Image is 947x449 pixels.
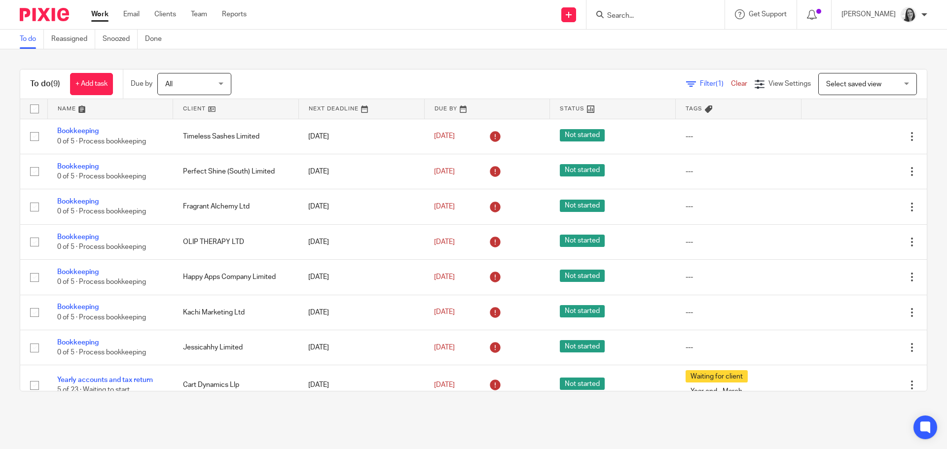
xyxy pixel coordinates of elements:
[173,119,299,154] td: Timeless Sashes Limited
[57,377,153,383] a: Yearly accounts and tax return
[173,154,299,189] td: Perfect Shine (South) Limited
[841,9,896,19] p: [PERSON_NAME]
[716,80,724,87] span: (1)
[20,30,44,49] a: To do
[686,106,702,111] span: Tags
[51,30,95,49] a: Reassigned
[154,9,176,19] a: Clients
[560,235,605,247] span: Not started
[298,365,424,405] td: [DATE]
[686,308,792,317] div: ---
[434,309,455,316] span: [DATE]
[145,30,169,49] a: Done
[298,154,424,189] td: [DATE]
[731,80,747,87] a: Clear
[70,73,113,95] a: + Add task
[57,349,146,356] span: 0 of 5 · Process bookkeeping
[57,269,99,276] a: Bookkeeping
[57,279,146,286] span: 0 of 5 · Process bookkeeping
[686,237,792,247] div: ---
[173,189,299,224] td: Fragrant Alchemy Ltd
[191,9,207,19] a: Team
[606,12,695,21] input: Search
[57,173,146,180] span: 0 of 5 · Process bookkeeping
[686,385,747,397] span: Year end - March
[173,330,299,365] td: Jessicahhy Limited
[57,208,146,215] span: 0 of 5 · Process bookkeeping
[560,200,605,212] span: Not started
[298,189,424,224] td: [DATE]
[560,164,605,176] span: Not started
[30,79,60,89] h1: To do
[560,378,605,390] span: Not started
[700,80,731,87] span: Filter
[686,132,792,141] div: ---
[434,133,455,140] span: [DATE]
[57,128,99,135] a: Bookkeeping
[686,202,792,211] div: ---
[434,203,455,210] span: [DATE]
[51,80,60,88] span: (9)
[57,339,99,346] a: Bookkeeping
[173,260,299,295] td: Happy Apps Company Limited
[434,274,455,280] span: [DATE]
[560,129,605,141] span: Not started
[57,314,146,321] span: 0 of 5 · Process bookkeeping
[131,79,152,89] p: Due by
[165,81,173,88] span: All
[298,260,424,295] td: [DATE]
[57,304,99,311] a: Bookkeeping
[103,30,138,49] a: Snoozed
[173,365,299,405] td: Cart Dynamics Llp
[560,340,605,352] span: Not started
[686,167,792,176] div: ---
[57,234,99,241] a: Bookkeeping
[91,9,109,19] a: Work
[173,224,299,259] td: OLIP THERAPY LTD
[686,272,792,282] div: ---
[298,119,424,154] td: [DATE]
[57,163,99,170] a: Bookkeeping
[768,80,811,87] span: View Settings
[57,198,99,205] a: Bookkeeping
[123,9,140,19] a: Email
[20,8,69,21] img: Pixie
[749,11,787,18] span: Get Support
[434,381,455,388] span: [DATE]
[173,295,299,330] td: Kachi Marketing Ltd
[298,295,424,330] td: [DATE]
[298,330,424,365] td: [DATE]
[686,370,748,382] span: Waiting for client
[434,344,455,351] span: [DATE]
[686,343,792,352] div: ---
[57,243,146,250] span: 0 of 5 · Process bookkeeping
[222,9,247,19] a: Reports
[434,239,455,245] span: [DATE]
[560,270,605,282] span: Not started
[901,7,916,23] img: Sonia%20Thumb.jpeg
[57,387,130,394] span: 5 of 23 · Waiting to start
[560,305,605,317] span: Not started
[57,138,146,145] span: 0 of 5 · Process bookkeeping
[826,81,881,88] span: Select saved view
[434,168,455,175] span: [DATE]
[298,224,424,259] td: [DATE]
